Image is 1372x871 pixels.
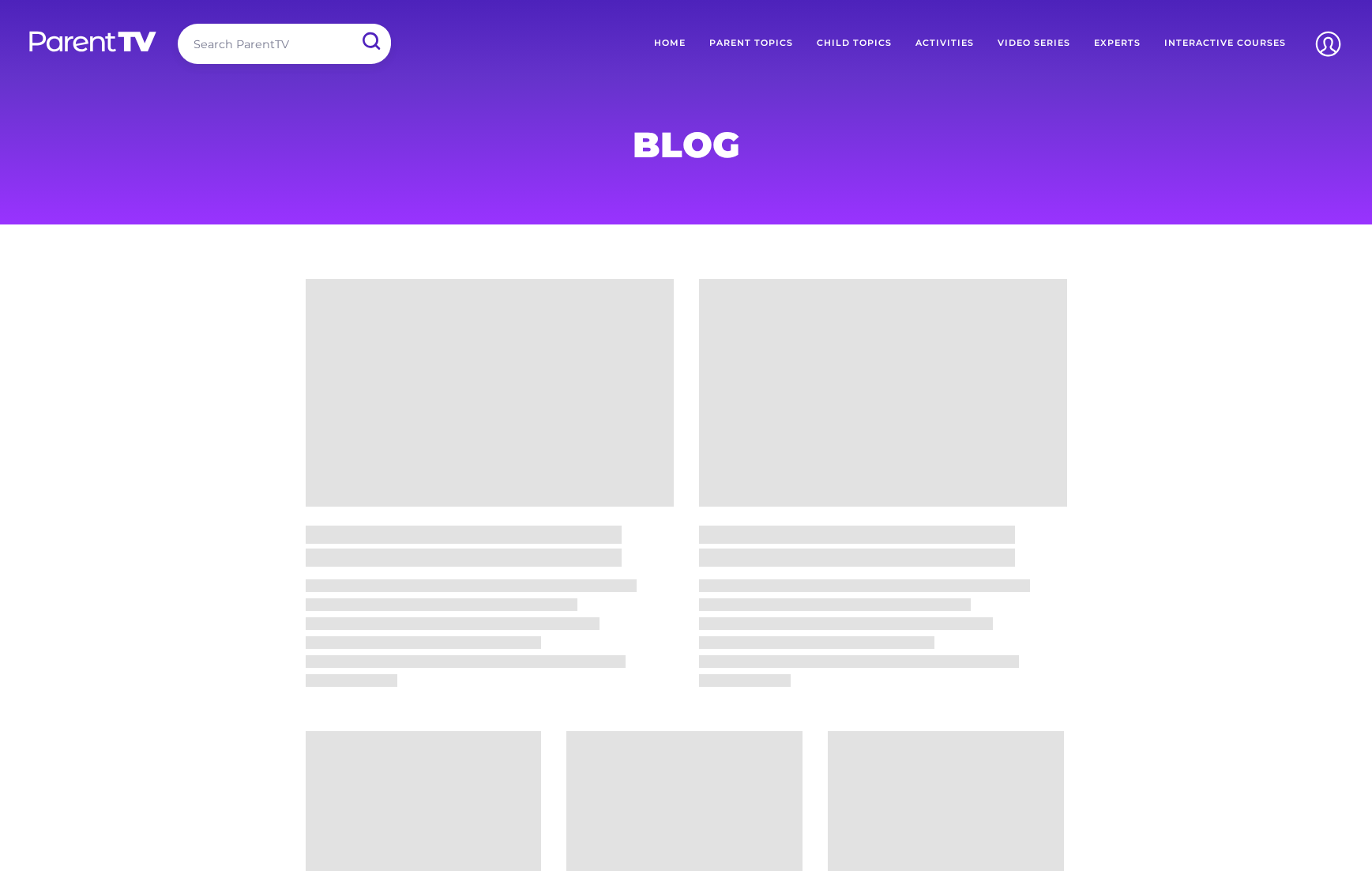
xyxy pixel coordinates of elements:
a: Interactive Courses [1152,24,1298,63]
a: Child Topics [805,24,904,63]
input: Search ParentTV [178,24,391,64]
a: Video Series [986,24,1082,63]
img: parenttv-logo-white.4c85aaf.svg [28,30,158,53]
img: Account [1308,24,1348,64]
input: Submit [350,24,391,59]
a: Experts [1082,24,1152,63]
a: Activities [904,24,986,63]
a: Home [642,24,697,63]
a: Parent Topics [697,24,805,63]
h1: Blog [306,129,1067,160]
